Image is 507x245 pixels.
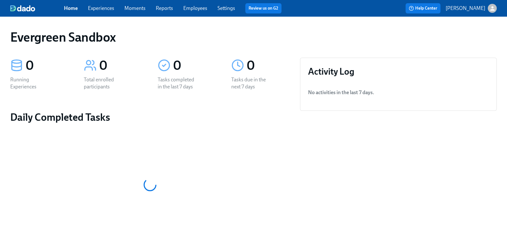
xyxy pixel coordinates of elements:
[308,85,489,100] li: No activities in the last 7 days .
[64,5,78,11] a: Home
[84,76,125,90] div: Total enrolled participants
[26,58,68,74] div: 0
[10,111,290,124] h2: Daily Completed Tasks
[409,5,437,12] span: Help Center
[10,5,35,12] img: dado
[249,5,278,12] a: Review us on G2
[10,29,116,45] h1: Evergreen Sandbox
[231,76,272,90] div: Tasks due in the next 7 days
[245,3,281,13] button: Review us on G2
[156,5,173,11] a: Reports
[99,58,142,74] div: 0
[247,58,289,74] div: 0
[124,5,146,11] a: Moments
[183,5,207,11] a: Employees
[88,5,114,11] a: Experiences
[158,76,199,90] div: Tasks completed in the last 7 days
[446,4,497,13] button: [PERSON_NAME]
[10,76,51,90] div: Running Experiences
[10,5,64,12] a: dado
[173,58,216,74] div: 0
[446,5,485,12] p: [PERSON_NAME]
[308,66,489,77] h3: Activity Log
[406,3,440,13] button: Help Center
[218,5,235,11] a: Settings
